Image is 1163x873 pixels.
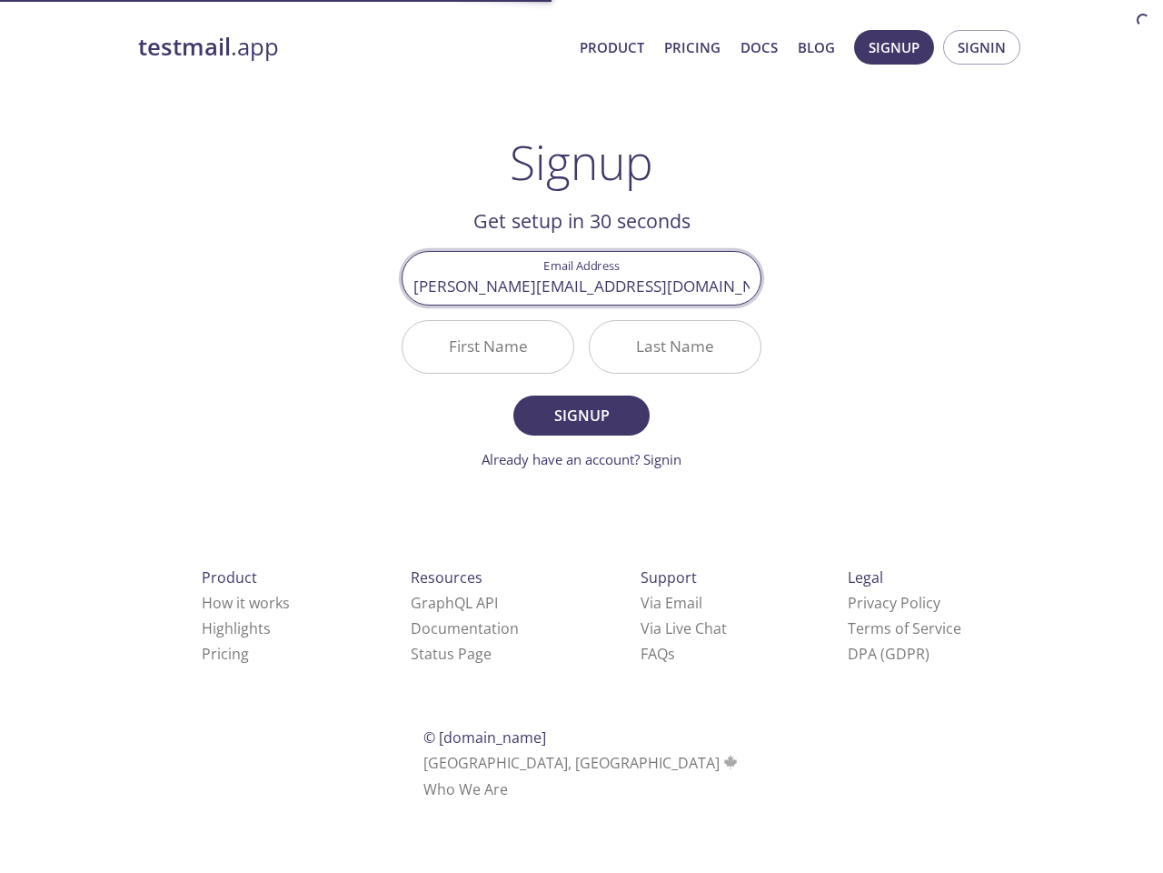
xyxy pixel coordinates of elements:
[848,567,883,587] span: Legal
[641,567,697,587] span: Support
[402,206,761,236] h2: Get setup in 30 seconds
[423,779,508,799] a: Who We Are
[202,567,257,587] span: Product
[641,618,727,638] a: Via Live Chat
[848,593,940,613] a: Privacy Policy
[869,35,919,59] span: Signup
[848,644,929,664] a: DPA (GDPR)
[138,31,231,63] strong: testmail
[848,618,961,638] a: Terms of Service
[411,593,498,613] a: GraphQL API
[668,644,675,664] span: s
[510,135,653,189] h1: Signup
[641,644,675,664] a: FAQ
[664,35,721,59] a: Pricing
[958,35,1006,59] span: Signin
[411,618,519,638] a: Documentation
[423,727,546,748] span: © [DOMAIN_NAME]
[202,644,249,664] a: Pricing
[580,35,644,59] a: Product
[513,396,650,436] button: Signup
[798,35,835,59] a: Blog
[854,30,934,65] button: Signup
[202,618,271,638] a: Highlights
[411,567,482,587] span: Resources
[533,403,630,428] span: Signup
[411,644,492,664] a: Status Page
[423,753,741,773] span: [GEOGRAPHIC_DATA], [GEOGRAPHIC_DATA]
[943,30,1020,65] button: Signin
[138,32,565,63] a: testmail.app
[202,593,290,613] a: How it works
[641,593,702,613] a: Via Email
[482,450,681,468] a: Already have an account? Signin
[741,35,778,59] a: Docs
